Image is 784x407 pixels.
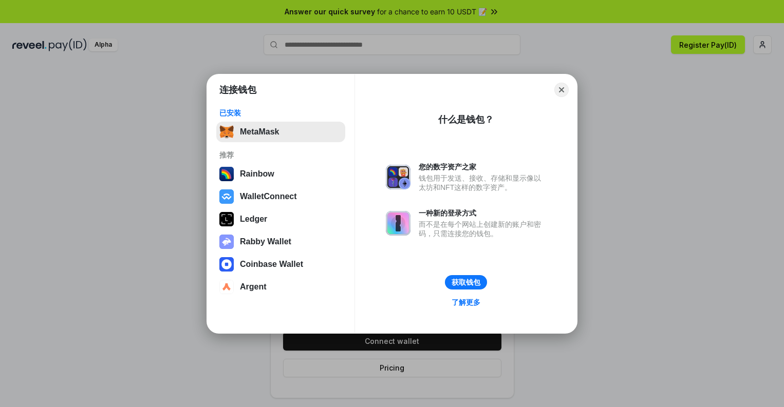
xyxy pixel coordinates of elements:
h1: 连接钱包 [219,84,256,96]
button: Rabby Wallet [216,231,345,252]
img: svg+xml,%3Csvg%20fill%3D%22none%22%20height%3D%2233%22%20viewBox%3D%220%200%2035%2033%22%20width%... [219,125,234,139]
img: svg+xml,%3Csvg%20width%3D%2228%22%20height%3D%2228%22%20viewBox%3D%220%200%2028%2028%22%20fill%3D... [219,189,234,204]
div: 您的数字资产之家 [419,162,546,171]
div: Argent [240,282,267,292]
button: MetaMask [216,122,345,142]
div: 获取钱包 [452,278,480,287]
img: svg+xml,%3Csvg%20width%3D%22120%22%20height%3D%22120%22%20viewBox%3D%220%200%20120%20120%22%20fil... [219,167,234,181]
div: Ledger [240,215,267,224]
img: svg+xml,%3Csvg%20width%3D%2228%22%20height%3D%2228%22%20viewBox%3D%220%200%2028%2028%22%20fill%3D... [219,280,234,294]
div: Coinbase Wallet [240,260,303,269]
button: Close [554,83,569,97]
button: 获取钱包 [445,275,487,289]
button: Ledger [216,209,345,229]
div: 什么是钱包？ [438,113,494,126]
div: 一种新的登录方式 [419,208,546,218]
button: Argent [216,277,345,297]
img: svg+xml,%3Csvg%20xmlns%3D%22http%3A%2F%2Fwww.w3.org%2F2000%2Fsvg%22%20fill%3D%22none%22%20viewBox... [386,211,410,236]
button: Coinbase Wallet [216,254,345,275]
img: svg+xml,%3Csvg%20width%3D%2228%22%20height%3D%2228%22%20viewBox%3D%220%200%2028%2028%22%20fill%3D... [219,257,234,272]
div: 钱包用于发送、接收、存储和显示像以太坊和NFT这样的数字资产。 [419,173,546,192]
div: 了解更多 [452,298,480,307]
a: 了解更多 [445,296,487,309]
img: svg+xml,%3Csvg%20xmlns%3D%22http%3A%2F%2Fwww.w3.org%2F2000%2Fsvg%22%20fill%3D%22none%22%20viewBox... [386,165,410,189]
div: Rabby Wallet [240,237,291,246]
div: Rainbow [240,169,274,179]
div: 而不是在每个网站上创建新的账户和密码，只需连接您的钱包。 [419,220,546,238]
div: 推荐 [219,150,342,160]
div: 已安装 [219,108,342,118]
img: svg+xml,%3Csvg%20xmlns%3D%22http%3A%2F%2Fwww.w3.org%2F2000%2Fsvg%22%20fill%3D%22none%22%20viewBox... [219,235,234,249]
button: Rainbow [216,164,345,184]
button: WalletConnect [216,186,345,207]
img: svg+xml,%3Csvg%20xmlns%3D%22http%3A%2F%2Fwww.w3.org%2F2000%2Fsvg%22%20width%3D%2228%22%20height%3... [219,212,234,226]
div: MetaMask [240,127,279,137]
div: WalletConnect [240,192,297,201]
